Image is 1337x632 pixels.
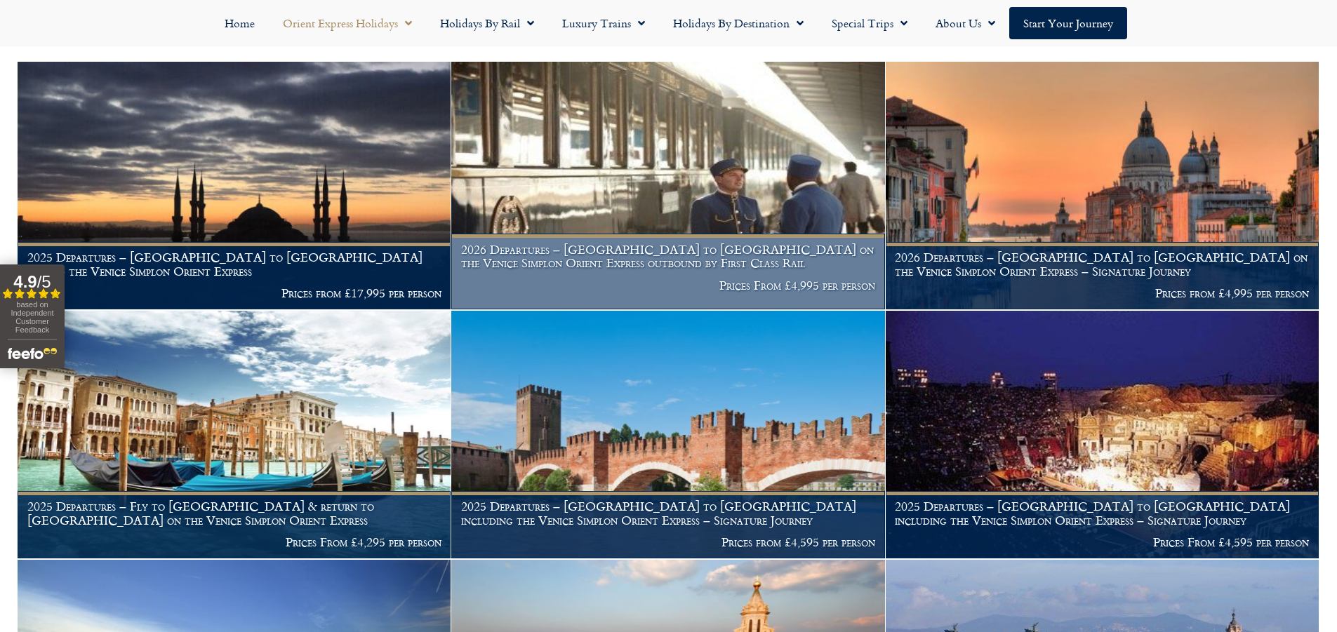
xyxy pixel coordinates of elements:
[211,7,269,39] a: Home
[27,535,441,549] p: Prices From £4,295 per person
[27,250,441,278] h1: 2025 Departures – [GEOGRAPHIC_DATA] to [GEOGRAPHIC_DATA] aboard the Venice Simplon Orient Express
[895,499,1309,527] h1: 2025 Departures – [GEOGRAPHIC_DATA] to [GEOGRAPHIC_DATA] including the Venice Simplon Orient Expr...
[922,7,1009,39] a: About Us
[895,250,1309,278] h1: 2026 Departures – [GEOGRAPHIC_DATA] to [GEOGRAPHIC_DATA] on the Venice Simplon Orient Express – S...
[461,499,875,527] h1: 2025 Departures – [GEOGRAPHIC_DATA] to [GEOGRAPHIC_DATA] including the Venice Simplon Orient Expr...
[27,499,441,527] h1: 2025 Departures – Fly to [GEOGRAPHIC_DATA] & return to [GEOGRAPHIC_DATA] on the Venice Simplon Or...
[451,62,885,310] a: 2026 Departures – [GEOGRAPHIC_DATA] to [GEOGRAPHIC_DATA] on the Venice Simplon Orient Express out...
[461,278,875,293] p: Prices From £4,995 per person
[659,7,818,39] a: Holidays by Destination
[451,311,885,559] a: 2025 Departures – [GEOGRAPHIC_DATA] to [GEOGRAPHIC_DATA] including the Venice Simplon Orient Expr...
[461,243,875,270] h1: 2026 Departures – [GEOGRAPHIC_DATA] to [GEOGRAPHIC_DATA] on the Venice Simplon Orient Express out...
[18,62,451,310] a: 2025 Departures – [GEOGRAPHIC_DATA] to [GEOGRAPHIC_DATA] aboard the Venice Simplon Orient Express...
[7,7,1330,39] nav: Menu
[895,286,1309,300] p: Prices from £4,995 per person
[818,7,922,39] a: Special Trips
[886,311,1319,559] a: 2025 Departures – [GEOGRAPHIC_DATA] to [GEOGRAPHIC_DATA] including the Venice Simplon Orient Expr...
[886,62,1319,310] a: 2026 Departures – [GEOGRAPHIC_DATA] to [GEOGRAPHIC_DATA] on the Venice Simplon Orient Express – S...
[27,286,441,300] p: Prices from £17,995 per person
[886,62,1319,309] img: Orient Express Special Venice compressed
[18,311,451,559] a: 2025 Departures – Fly to [GEOGRAPHIC_DATA] & return to [GEOGRAPHIC_DATA] on the Venice Simplon Or...
[1009,7,1127,39] a: Start your Journey
[548,7,659,39] a: Luxury Trains
[426,7,548,39] a: Holidays by Rail
[269,7,426,39] a: Orient Express Holidays
[895,535,1309,549] p: Prices From £4,595 per person
[461,535,875,549] p: Prices from £4,595 per person
[18,311,451,558] img: venice aboard the Orient Express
